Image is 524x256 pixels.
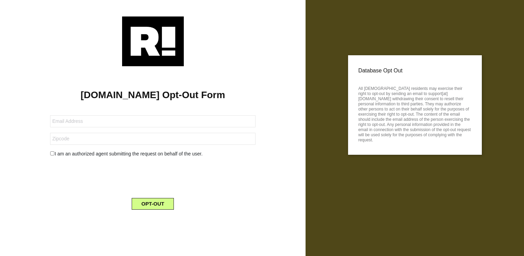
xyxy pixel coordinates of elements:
p: Database Opt Out [358,66,472,76]
input: Email Address [50,115,255,127]
iframe: reCAPTCHA [101,163,205,190]
button: OPT-OUT [132,198,174,210]
h1: [DOMAIN_NAME] Opt-Out Form [10,89,295,101]
img: Retention.com [122,16,184,66]
div: I am an authorized agent submitting the request on behalf of the user. [45,150,261,158]
p: All [DEMOGRAPHIC_DATA] residents may exercise their right to opt-out by sending an email to suppo... [358,84,472,143]
input: Zipcode [50,133,255,145]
